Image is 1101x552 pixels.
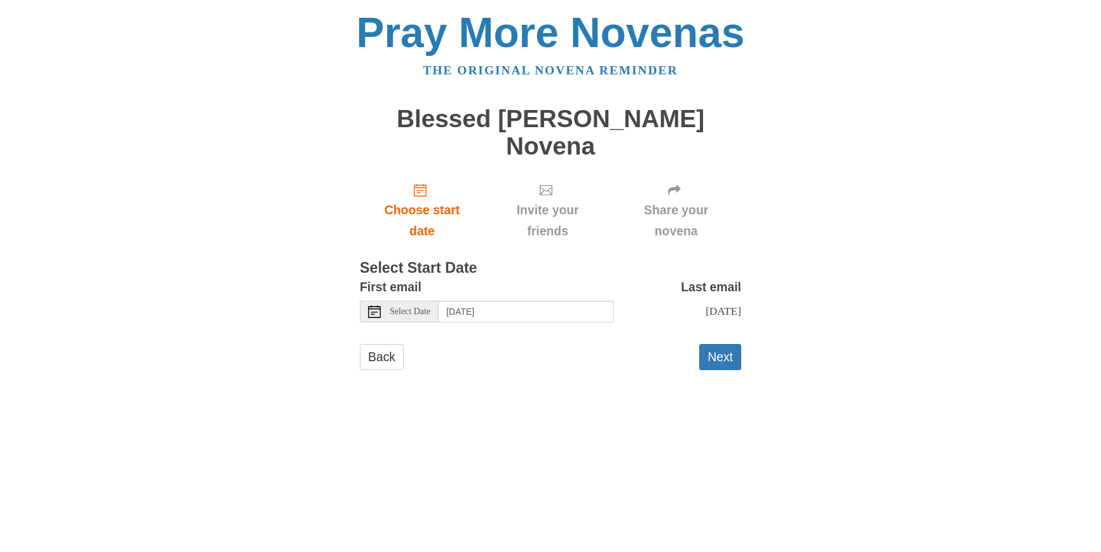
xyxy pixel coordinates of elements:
[360,106,741,160] h1: Blessed [PERSON_NAME] Novena
[373,200,472,242] span: Choose start date
[624,200,728,242] span: Share your novena
[484,172,611,248] div: Click "Next" to confirm your start date first.
[706,305,741,317] span: [DATE]
[357,9,745,56] a: Pray More Novenas
[423,64,678,77] a: The original novena reminder
[360,344,404,370] a: Back
[360,172,484,248] a: Choose start date
[497,200,598,242] span: Invite your friends
[681,277,741,298] label: Last email
[360,260,741,277] h3: Select Start Date
[390,307,430,316] span: Select Date
[699,344,741,370] button: Next
[360,277,421,298] label: First email
[611,172,741,248] div: Click "Next" to confirm your start date first.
